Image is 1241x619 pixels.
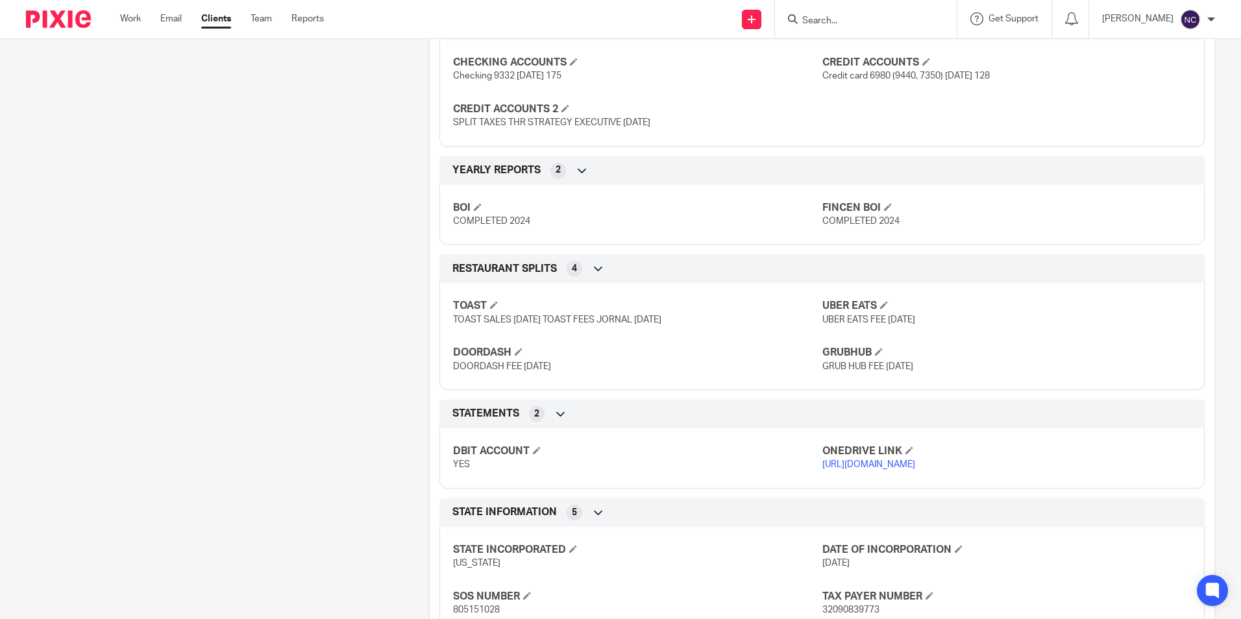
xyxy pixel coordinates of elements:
[801,16,918,27] input: Search
[452,262,557,276] span: RESTAURANT SPLITS
[572,506,577,519] span: 5
[822,444,1191,458] h4: ONEDRIVE LINK
[160,12,182,25] a: Email
[572,262,577,275] span: 4
[556,164,561,176] span: 2
[989,14,1038,23] span: Get Support
[452,164,541,177] span: YEARLY REPORTS
[1180,9,1201,30] img: svg%3E
[453,299,822,313] h4: TOAST
[453,346,822,359] h4: DOORDASH
[26,10,91,28] img: Pixie
[453,362,551,371] span: DOORDASH FEE [DATE]
[822,460,915,469] a: [URL][DOMAIN_NAME]
[453,590,822,603] h4: SOS NUMBER
[453,71,561,80] span: Checking 9332 [DATE] 175
[822,346,1191,359] h4: GRUBHUB
[453,460,470,469] span: YES
[822,299,1191,313] h4: UBER EATS
[822,605,879,614] span: 32090839773
[1102,12,1173,25] p: [PERSON_NAME]
[822,71,990,80] span: Credit card 6980 (9440, 7350) [DATE] 128
[822,315,915,324] span: UBER EATS FEE [DATE]
[453,315,661,324] span: TOAST SALES [DATE] TOAST FEES JORNAL [DATE]
[291,12,324,25] a: Reports
[822,217,900,226] span: COMPLETED 2024
[452,505,557,519] span: STATE INFORMATION
[201,12,231,25] a: Clients
[822,559,850,568] span: [DATE]
[534,407,539,420] span: 2
[822,590,1191,603] h4: TAX PAYER NUMBER
[453,543,822,557] h4: STATE INCORPORATED
[453,444,822,458] h4: DBIT ACCOUNT
[452,407,519,420] span: STATEMENTS
[453,118,650,127] span: SPLIT TAXES THR STRATEGY EXECUTIVE [DATE]
[822,362,913,371] span: GRUB HUB FEE [DATE]
[822,56,1191,69] h4: CREDIT ACCOUNTS
[822,201,1191,215] h4: FINCEN BOI
[453,605,500,614] span: 805151028
[251,12,272,25] a: Team
[453,56,822,69] h4: CHECKING ACCOUNTS
[453,559,500,568] span: [US_STATE]
[453,201,822,215] h4: BOI
[453,103,822,116] h4: CREDIT ACCOUNTS 2
[822,543,1191,557] h4: DATE OF INCORPORATION
[120,12,141,25] a: Work
[453,217,530,226] span: COMPLETED 2024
